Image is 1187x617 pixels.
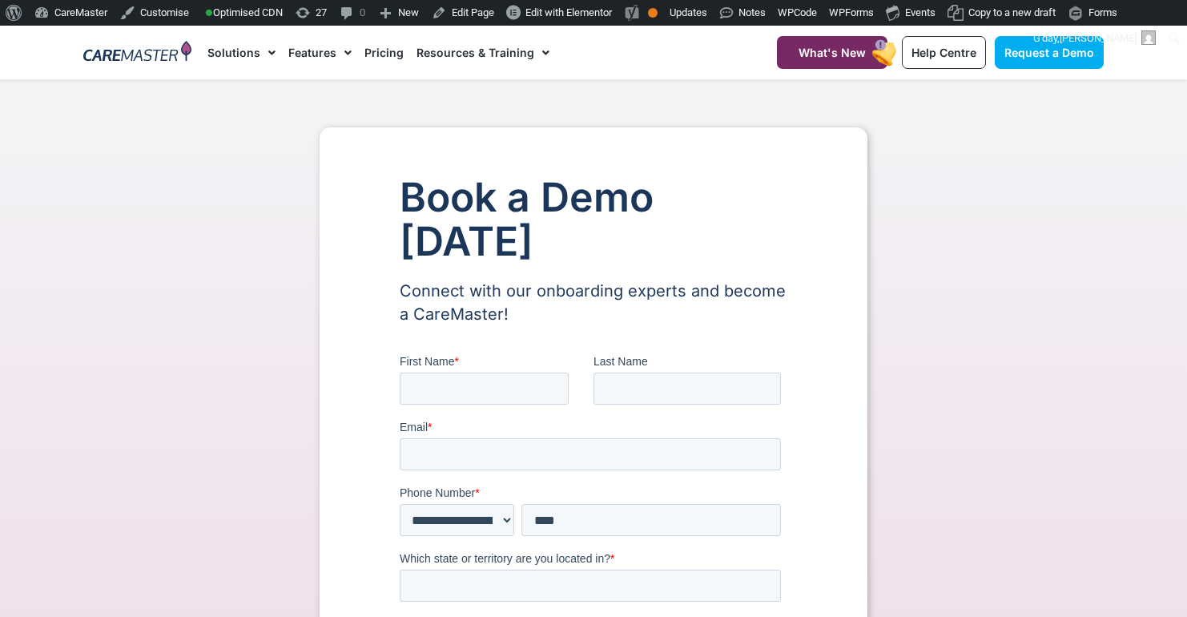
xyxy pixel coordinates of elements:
nav: Menu [207,26,738,79]
a: Features [288,26,352,79]
a: Pricing [364,26,404,79]
span: Help Centre [911,46,976,59]
p: Connect with our onboarding experts and become a CareMaster! [400,280,787,326]
a: Help Centre [902,36,986,69]
a: Solutions [207,26,276,79]
span: Request a Demo [1004,46,1094,59]
a: What's New [777,36,887,69]
span: Edit with Elementor [525,6,612,18]
a: Request a Demo [995,36,1104,69]
span: What's New [799,46,866,59]
img: CareMaster Logo [83,41,191,65]
a: G'day, [1028,26,1162,51]
a: Resources & Training [416,26,549,79]
span: Last Name [194,2,248,14]
h1: Book a Demo [DATE] [400,175,787,264]
span: [PERSON_NAME] [1060,32,1137,44]
div: OK [648,8,658,18]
